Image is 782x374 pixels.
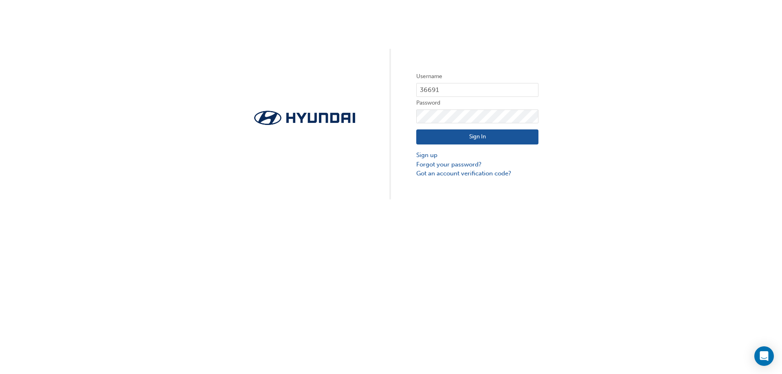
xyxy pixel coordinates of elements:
[416,98,538,108] label: Password
[416,83,538,97] input: Username
[754,346,774,366] div: Open Intercom Messenger
[416,72,538,81] label: Username
[416,129,538,145] button: Sign In
[244,108,366,127] img: Trak
[416,169,538,178] a: Got an account verification code?
[416,160,538,169] a: Forgot your password?
[416,151,538,160] a: Sign up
